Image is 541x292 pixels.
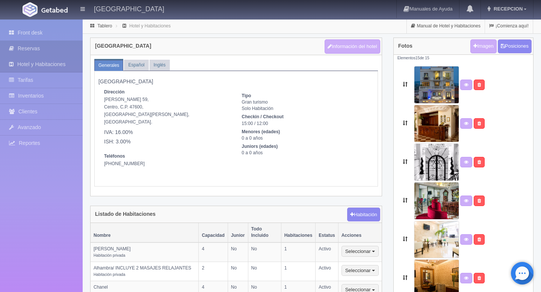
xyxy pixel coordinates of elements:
th: Habitaciones [281,223,316,242]
button: Seleccionar [342,246,379,257]
dd: 15:00 / 12:00 [242,120,368,127]
img: 161222053906000000838.jpg [414,221,459,258]
address: [PHONE_NUMBER] [104,152,230,175]
img: 374_6384.jpg [414,66,459,104]
dt: Tipo [242,93,368,99]
td: 4 [199,242,228,262]
button: Información del hotel [325,39,380,54]
h4: Fotos [398,43,413,49]
a: Tablero [97,23,112,29]
h5: ISH: 3.00% [104,139,230,144]
strong: Teléfonos [104,154,125,159]
button: Habitación [347,208,380,222]
small: Habitación privada [94,272,125,277]
img: 161222053901000000420.jpg [414,143,459,181]
td: 1 [281,242,316,262]
th: Estatus [316,223,338,242]
img: Getabed [23,2,38,17]
td: No [228,262,248,281]
a: Generales [94,60,123,71]
th: Junior [228,223,248,242]
a: Inglés [150,60,170,71]
small: Elementos de 15 [397,56,429,60]
dd: 0 a 0 años [242,135,368,141]
img: 374_6386.jpg [414,182,459,220]
td: No [248,242,281,262]
td: 2 [199,262,228,281]
td: Alhambra/ INCLUYE 2 MASAJES RELAJANTES [91,262,199,281]
button: Seleccionar [342,265,379,276]
td: No [248,262,281,281]
h4: Listado de Habitaciones [95,211,156,217]
small: Habitación privada [94,253,125,257]
a: ¡Comienza aquí! [485,19,533,33]
th: Acciones [338,223,381,242]
th: Nombre [91,223,199,242]
h5: IVA: 16.00% [104,129,230,135]
td: No [228,242,248,262]
td: 1 [281,262,316,281]
td: Activo [316,262,338,281]
dt: Checkin / Checkout [242,114,368,120]
dt: Menores (edades) [242,129,368,135]
h4: [GEOGRAPHIC_DATA] [94,4,164,13]
span: 15 [416,56,420,60]
a: Manual de Hotel y Habitaciones [407,19,485,33]
strong: Dirección [104,89,125,95]
a: Hotel y Habitaciones [129,23,171,29]
h4: [GEOGRAPHIC_DATA] [95,43,151,49]
img: Getabed [41,7,68,13]
a: Español [124,60,148,71]
dt: Juniors (edades) [242,143,368,150]
dd: Gran turismo Solo Habitación [242,99,368,112]
td: Activo [316,242,338,262]
h5: [GEOGRAPHIC_DATA] [98,79,374,84]
button: Posiciones [498,39,532,53]
address: [PERSON_NAME] 59, Centro, C.P. 47600, [GEOGRAPHIC_DATA][PERSON_NAME], [GEOGRAPHIC_DATA]. [104,88,230,145]
a: Imagen [470,39,496,53]
th: Capacidad [199,223,228,242]
th: Todo Incluido [248,223,281,242]
td: [PERSON_NAME] [91,242,199,262]
img: 161222054259000000332.jpg [414,105,459,142]
dd: 0 a 0 años [242,150,368,156]
span: RECEPCION [492,6,523,12]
